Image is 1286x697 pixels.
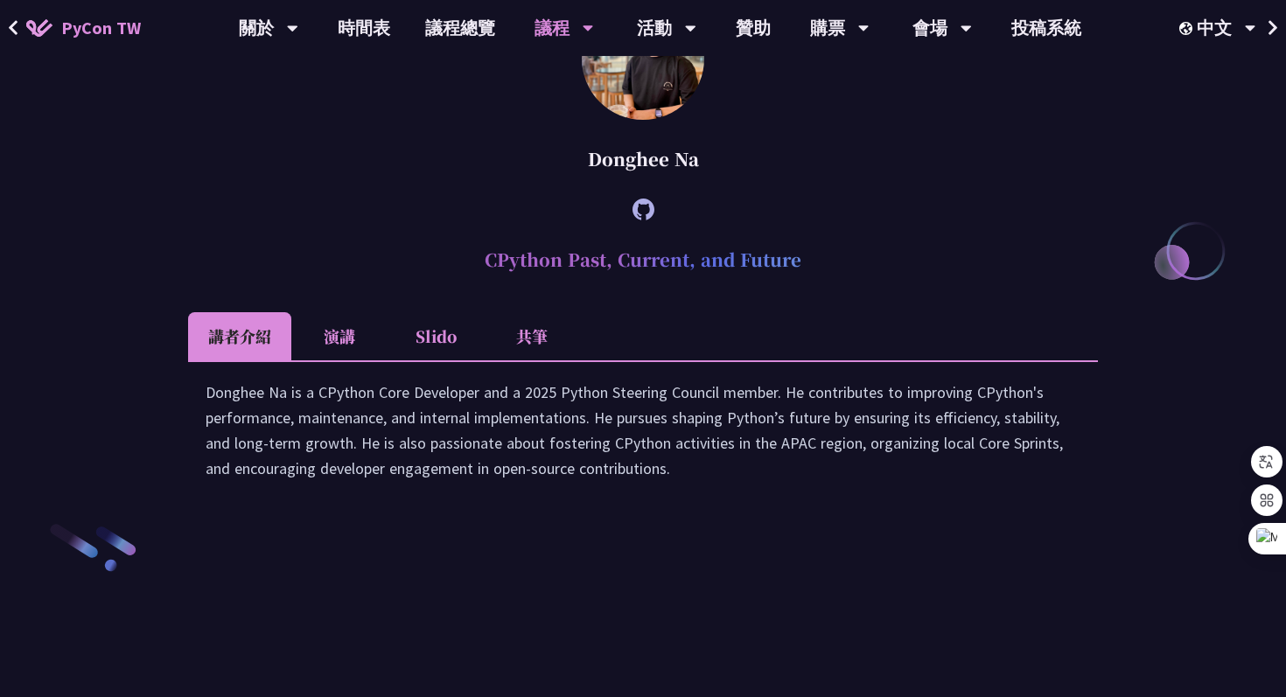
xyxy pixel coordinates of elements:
[188,312,291,360] li: 講者介紹
[188,233,1098,286] h2: CPython Past, Current, and Future
[9,6,158,50] a: PyCon TW
[26,19,52,37] img: Home icon of PyCon TW 2025
[388,312,484,360] li: Slido
[61,15,141,41] span: PyCon TW
[188,133,1098,185] div: Donghee Na
[291,312,388,360] li: 演講
[206,380,1080,498] div: Donghee Na is a CPython Core Developer and a 2025 Python Steering Council member. He contributes ...
[484,312,580,360] li: 共筆
[1179,22,1197,35] img: Locale Icon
